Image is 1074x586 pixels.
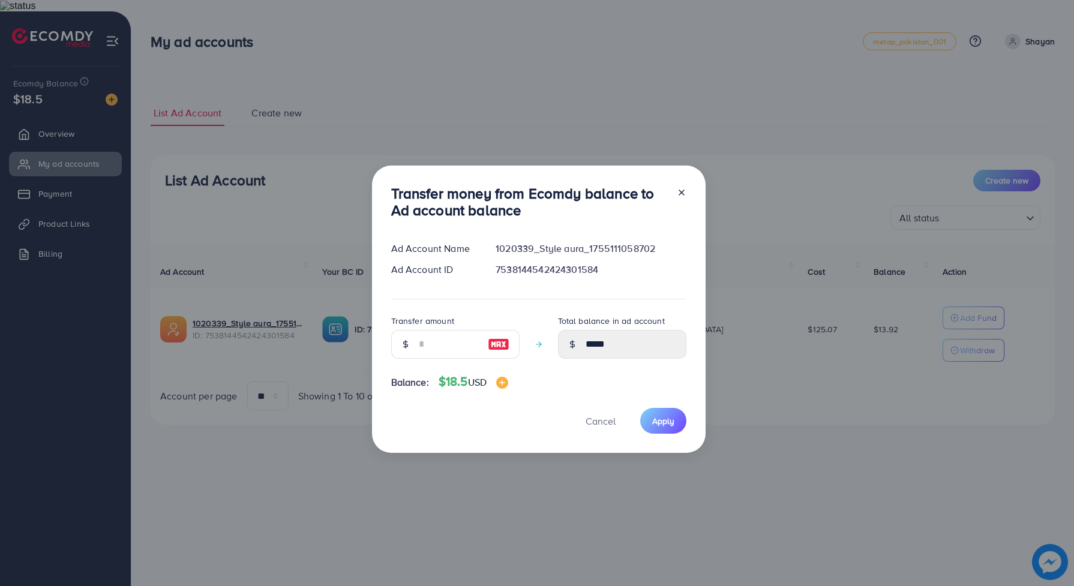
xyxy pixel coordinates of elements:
div: Ad Account ID [382,263,487,277]
h3: Transfer money from Ecomdy balance to Ad account balance [391,185,667,220]
div: 1020339_Style aura_1755111058702 [486,242,695,256]
span: Cancel [586,414,616,428]
button: Apply [640,408,686,434]
div: Ad Account Name [382,242,487,256]
label: Transfer amount [391,315,454,327]
img: image [496,377,508,389]
label: Total balance in ad account [558,315,665,327]
span: USD [468,375,487,389]
span: Apply [652,415,674,427]
span: Balance: [391,375,429,389]
button: Cancel [571,408,631,434]
img: image [488,337,509,351]
div: 7538144542424301584 [486,263,695,277]
h4: $18.5 [439,374,508,389]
